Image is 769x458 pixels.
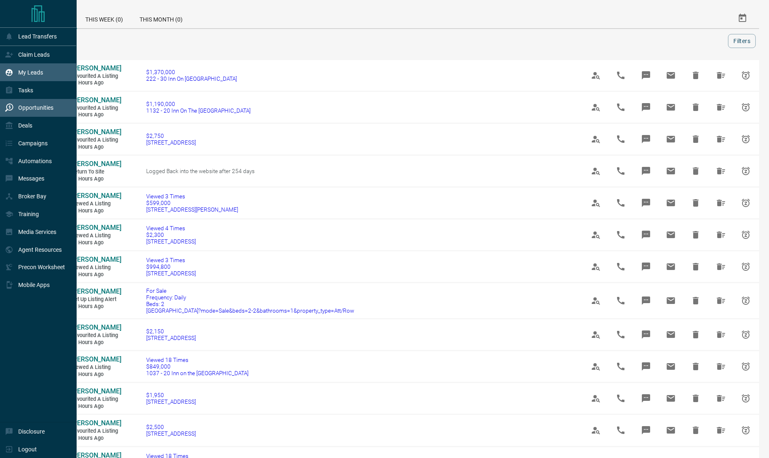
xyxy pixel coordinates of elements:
[736,388,756,408] span: Snooze
[71,105,121,112] span: Favourited a Listing
[146,301,354,307] span: Beds: 2
[71,128,121,137] a: [PERSON_NAME]
[71,239,121,246] span: 11 hours ago
[711,193,731,213] span: Hide All from Heather Atiyah
[736,357,756,376] span: Snooze
[611,97,631,117] span: Call
[736,291,756,311] span: Snooze
[636,161,656,181] span: Message
[146,168,255,174] span: Logged Back into the website after 254 days
[586,129,606,149] span: View Profile
[71,355,121,363] span: [PERSON_NAME]
[686,65,706,85] span: Hide
[611,357,631,376] span: Call
[146,75,237,82] span: 222 - 30 Inn On [GEOGRAPHIC_DATA]
[636,420,656,440] span: Message
[736,97,756,117] span: Snooze
[71,192,121,200] span: [PERSON_NAME]
[71,387,121,395] span: [PERSON_NAME]
[71,332,121,339] span: Favourited a Listing
[736,65,756,85] span: Snooze
[71,323,121,331] span: [PERSON_NAME]
[71,200,121,207] span: Viewed a Listing
[71,128,121,136] span: [PERSON_NAME]
[661,129,681,149] span: Email
[611,193,631,213] span: Call
[711,388,731,408] span: Hide All from Tasneem Almohamad
[586,291,606,311] span: View Profile
[146,225,196,231] span: Viewed 4 Times
[711,420,731,440] span: Hide All from Abi K
[711,357,731,376] span: Hide All from Azar Alamdari
[146,424,196,430] span: $2,500
[71,64,121,73] a: [PERSON_NAME]
[736,325,756,345] span: Snooze
[686,291,706,311] span: Hide
[661,325,681,345] span: Email
[586,193,606,213] span: View Profile
[611,388,631,408] span: Call
[661,388,681,408] span: Email
[586,388,606,408] span: View Profile
[686,97,706,117] span: Hide
[71,256,121,264] a: [PERSON_NAME]
[686,388,706,408] span: Hide
[711,291,731,311] span: Hide All from Patricia Amores
[71,232,121,239] span: Viewed a Listing
[71,73,121,80] span: Favourited a Listing
[146,370,248,376] span: 1037 - 20 Inn on the [GEOGRAPHIC_DATA]
[686,193,706,213] span: Hide
[71,419,121,428] a: [PERSON_NAME]
[146,206,238,213] span: [STREET_ADDRESS][PERSON_NAME]
[661,420,681,440] span: Email
[146,139,196,146] span: [STREET_ADDRESS]
[636,65,656,85] span: Message
[636,257,656,277] span: Message
[71,419,121,427] span: [PERSON_NAME]
[586,97,606,117] span: View Profile
[661,257,681,277] span: Email
[686,225,706,245] span: Hide
[636,97,656,117] span: Message
[71,264,121,271] span: Viewed a Listing
[71,387,121,396] a: [PERSON_NAME]
[711,97,731,117] span: Hide All from Nora Simon
[661,65,681,85] span: Email
[146,257,196,277] a: Viewed 3 Times$994,800[STREET_ADDRESS]
[636,291,656,311] span: Message
[711,257,731,277] span: Hide All from Sandra Marleau
[711,225,731,245] span: Hide All from Yash Gowry
[146,238,196,245] span: [STREET_ADDRESS]
[146,231,196,238] span: $2,300
[736,129,756,149] span: Snooze
[661,357,681,376] span: Email
[661,225,681,245] span: Email
[146,193,238,200] span: Viewed 3 Times
[146,335,196,341] span: [STREET_ADDRESS]
[146,357,248,363] span: Viewed 18 Times
[711,325,731,345] span: Hide All from Tasneem Almohamad
[71,111,121,118] span: 11 hours ago
[146,200,238,206] span: $599,000
[146,133,196,146] a: $2,750[STREET_ADDRESS]
[636,129,656,149] span: Message
[586,357,606,376] span: View Profile
[146,363,248,370] span: $849,000
[686,161,706,181] span: Hide
[611,129,631,149] span: Call
[146,270,196,277] span: [STREET_ADDRESS]
[146,133,196,139] span: $2,750
[146,287,354,314] a: For SaleFrequency: DailyBeds: 2[GEOGRAPHIC_DATA]?mode=Sale&beds=2-2&bathrooms=1&property_type=Att...
[146,257,196,263] span: Viewed 3 Times
[586,161,606,181] span: View Profile
[146,430,196,437] span: [STREET_ADDRESS]
[146,328,196,341] a: $2,150[STREET_ADDRESS]
[586,325,606,345] span: View Profile
[146,101,251,114] a: $1,190,0001132 - 20 Inn On The [GEOGRAPHIC_DATA]
[586,420,606,440] span: View Profile
[736,420,756,440] span: Snooze
[71,160,121,169] a: [PERSON_NAME]
[611,65,631,85] span: Call
[636,325,656,345] span: Message
[71,224,121,231] span: [PERSON_NAME]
